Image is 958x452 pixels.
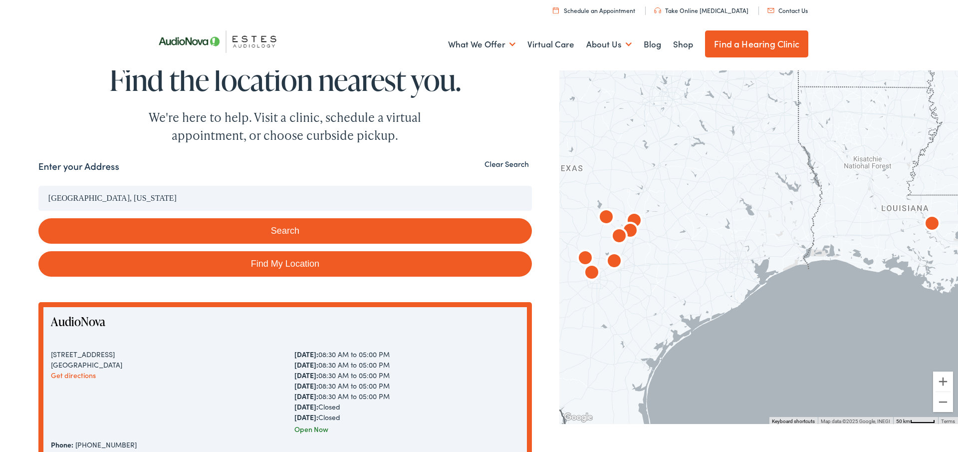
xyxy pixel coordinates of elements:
[654,6,748,14] a: Take Online [MEDICAL_DATA]
[553,6,635,14] a: Schedule an Appointment
[51,360,276,370] div: [GEOGRAPHIC_DATA]
[673,26,693,63] a: Shop
[580,262,604,286] div: AudioNova
[294,391,318,401] strong: [DATE]:
[933,392,953,412] button: Zoom out
[294,412,318,422] strong: [DATE]:
[51,440,73,450] strong: Phone:
[38,186,532,211] input: Enter your address or zip code
[573,247,597,271] div: AudioNova
[294,349,318,359] strong: [DATE]:
[562,411,595,424] a: Open this area in Google Maps (opens a new window)
[51,370,96,380] a: Get directions
[896,419,910,424] span: 50 km
[448,26,515,63] a: What We Offer
[933,372,953,392] button: Zoom in
[294,381,318,391] strong: [DATE]:
[294,349,519,423] div: 08:30 AM to 05:00 PM 08:30 AM to 05:00 PM 08:30 AM to 05:00 PM 08:30 AM to 05:00 PM 08:30 AM to 0...
[893,417,938,424] button: Map Scale: 50 km per 46 pixels
[607,225,631,249] div: AudioNova
[586,26,632,63] a: About Us
[654,7,661,13] img: utility icon
[618,220,642,244] div: AudioNova
[553,7,559,13] img: utility icon
[602,250,626,274] div: AudioNova
[294,370,318,380] strong: [DATE]:
[562,411,595,424] img: Google
[622,210,646,234] div: AudioNova
[38,63,532,96] h1: Find the location nearest you.
[941,419,955,424] a: Terms (opens in new tab)
[294,424,519,435] div: Open Now
[481,159,532,169] button: Clear Search
[294,402,318,412] strong: [DATE]:
[75,440,137,450] a: [PHONE_NUMBER]
[594,206,618,230] div: AudioNova
[38,159,119,174] label: Enter your Address
[821,419,890,424] span: Map data ©2025 Google, INEGI
[705,30,808,57] a: Find a Hearing Clinic
[125,108,445,144] div: We're here to help. Visit a clinic, schedule a virtual appointment, or choose curbside pickup.
[527,26,574,63] a: Virtual Care
[644,26,661,63] a: Blog
[38,251,532,277] a: Find My Location
[51,349,276,360] div: [STREET_ADDRESS]
[38,218,532,244] button: Search
[294,360,318,370] strong: [DATE]:
[51,313,105,330] a: AudioNova
[767,8,774,13] img: utility icon
[772,418,815,425] button: Keyboard shortcuts
[920,213,944,237] div: AudioNova
[767,6,808,14] a: Contact Us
